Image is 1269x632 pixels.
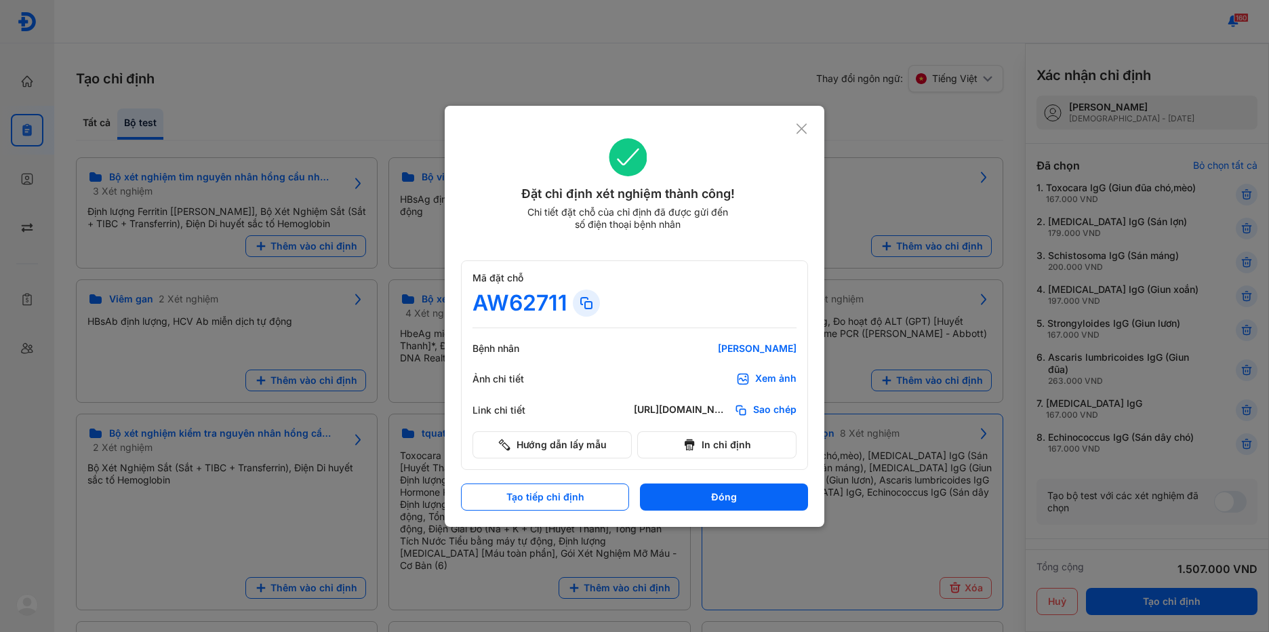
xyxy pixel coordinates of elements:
[461,184,795,203] div: Đặt chỉ định xét nghiệm thành công!
[472,431,632,458] button: Hướng dẫn lấy mẫu
[472,290,567,317] div: AW62711
[472,404,554,416] div: Link chi tiết
[640,483,808,511] button: Đóng
[472,272,797,284] div: Mã đặt chỗ
[634,342,797,355] div: [PERSON_NAME]
[521,206,734,231] div: Chi tiết đặt chỗ của chỉ định đã được gửi đến số điện thoại bệnh nhân
[753,403,797,417] span: Sao chép
[461,483,629,511] button: Tạo tiếp chỉ định
[634,403,729,417] div: [URL][DOMAIN_NAME]
[472,342,554,355] div: Bệnh nhân
[755,372,797,386] div: Xem ảnh
[472,373,554,385] div: Ảnh chi tiết
[637,431,797,458] button: In chỉ định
